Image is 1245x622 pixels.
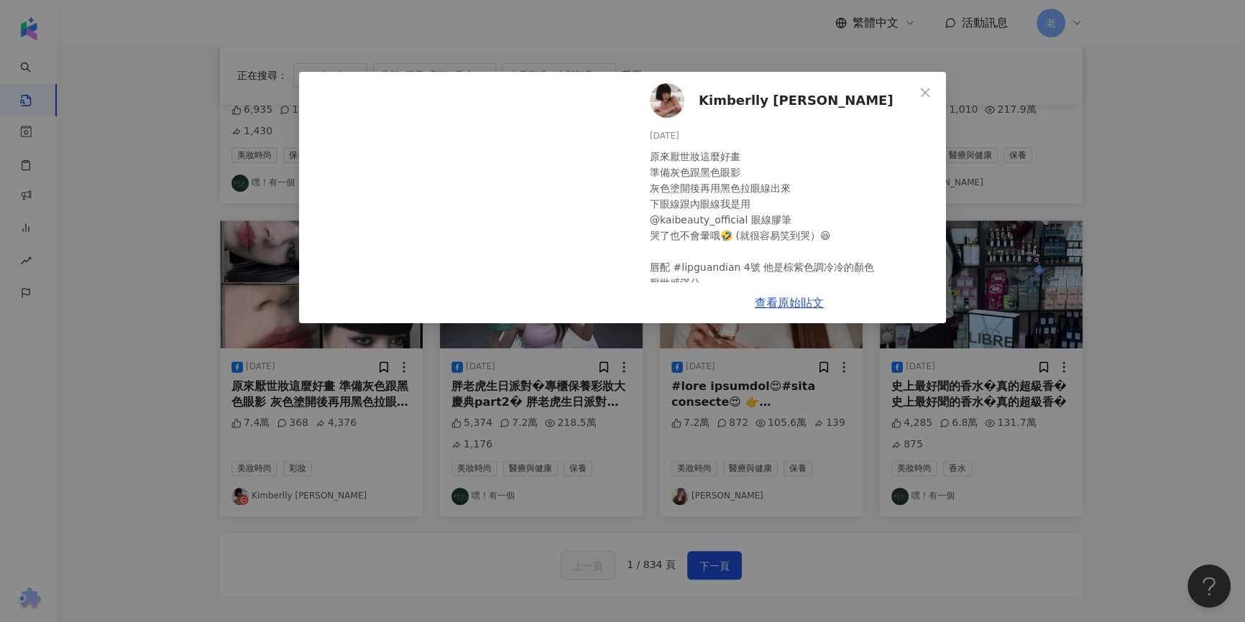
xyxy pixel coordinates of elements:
[650,149,934,291] div: 原來厭世妝這麼好畫 準備灰色跟黑色眼影 灰色塗開後再用黑色拉眼線出來 下眼線跟內眼線我是用 @kaibeauty_official 眼線膠筆 哭了也不會暈哦🤣 (就很容易笑到哭）😆 唇配 #li...
[650,129,934,143] div: [DATE]
[919,87,931,98] span: close
[755,296,824,310] a: 查看原始貼文
[650,83,914,118] a: KOL AvatarKimberlly [PERSON_NAME]
[699,90,893,111] span: Kimberlly [PERSON_NAME]
[650,83,684,118] img: KOL Avatar
[911,78,940,107] button: Close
